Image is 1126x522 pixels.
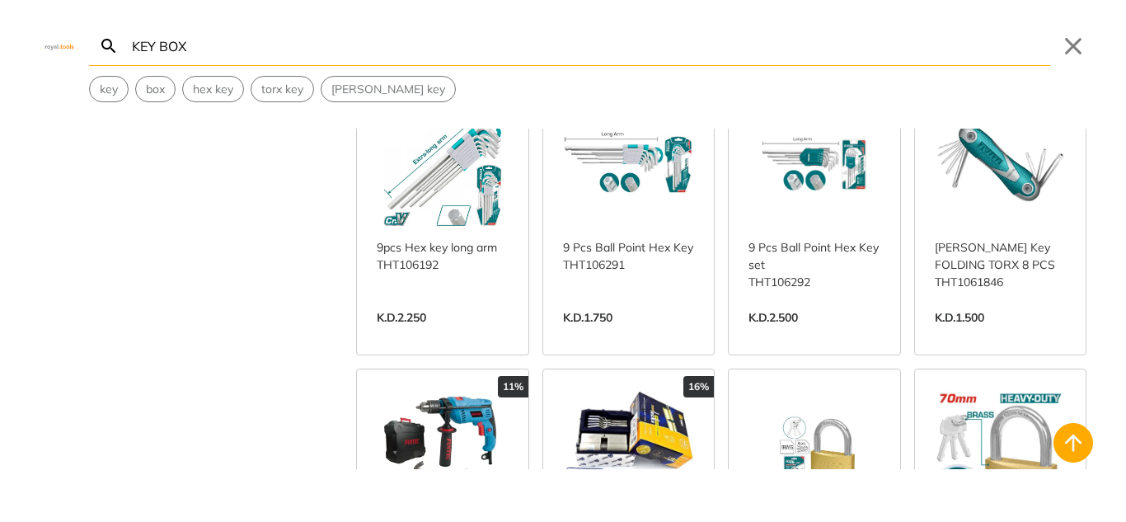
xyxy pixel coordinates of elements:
span: box [146,81,165,98]
span: key [100,81,118,98]
button: Close [1060,33,1086,59]
button: Select suggestion: hex key [183,77,243,101]
img: Close [40,42,79,49]
div: Suggestion: hex key [182,76,244,102]
svg: Search [99,36,119,56]
div: Suggestion: box [135,76,176,102]
div: Suggestion: allen key [321,76,456,102]
svg: Back to top [1060,430,1086,456]
button: Select suggestion: key [90,77,128,101]
div: 11% [498,376,528,397]
div: Suggestion: torx key [251,76,314,102]
button: Back to top [1053,423,1093,463]
div: 16% [683,376,714,397]
div: Suggestion: key [89,76,129,102]
button: Select suggestion: allen key [321,77,455,101]
button: Select suggestion: torx key [251,77,313,101]
button: Select suggestion: box [136,77,175,101]
span: torx key [261,81,303,98]
span: hex key [193,81,233,98]
span: [PERSON_NAME] key [331,81,445,98]
input: Search… [129,26,1050,65]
